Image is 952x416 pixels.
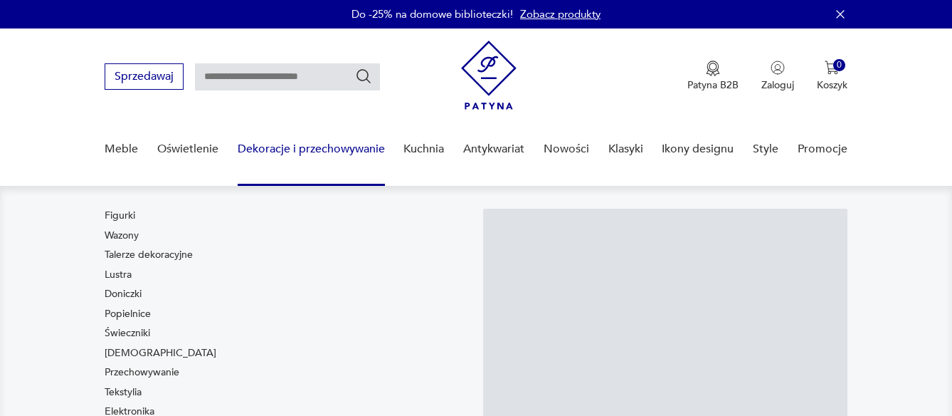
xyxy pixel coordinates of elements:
a: Kuchnia [403,122,444,177]
a: Świeczniki [105,326,150,340]
img: Ikonka użytkownika [771,61,785,75]
a: Lustra [105,268,132,282]
a: Ikony designu [662,122,734,177]
a: Figurki [105,209,135,223]
a: Popielnice [105,307,151,321]
div: 0 [833,59,845,71]
a: Dekoracje i przechowywanie [238,122,385,177]
p: Patyna B2B [687,78,739,92]
a: [DEMOGRAPHIC_DATA] [105,346,216,360]
img: Patyna - sklep z meblami i dekoracjami vintage [461,41,517,110]
button: Sprzedawaj [105,63,184,90]
button: Szukaj [355,68,372,85]
a: Antykwariat [463,122,524,177]
a: Talerze dekoracyjne [105,248,193,262]
a: Sprzedawaj [105,73,184,83]
a: Klasyki [608,122,643,177]
button: Patyna B2B [687,61,739,92]
button: 0Koszyk [817,61,847,92]
p: Zaloguj [761,78,794,92]
p: Koszyk [817,78,847,92]
p: Do -25% na domowe biblioteczki! [351,7,513,21]
a: Doniczki [105,287,142,301]
button: Zaloguj [761,61,794,92]
img: Ikona medalu [706,61,720,76]
a: Style [753,122,778,177]
a: Przechowywanie [105,365,179,380]
a: Oświetlenie [157,122,218,177]
a: Tekstylia [105,385,142,400]
a: Promocje [798,122,847,177]
a: Nowości [544,122,589,177]
a: Meble [105,122,138,177]
a: Zobacz produkty [520,7,601,21]
a: Ikona medaluPatyna B2B [687,61,739,92]
img: Ikona koszyka [825,61,839,75]
a: Wazony [105,229,139,243]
